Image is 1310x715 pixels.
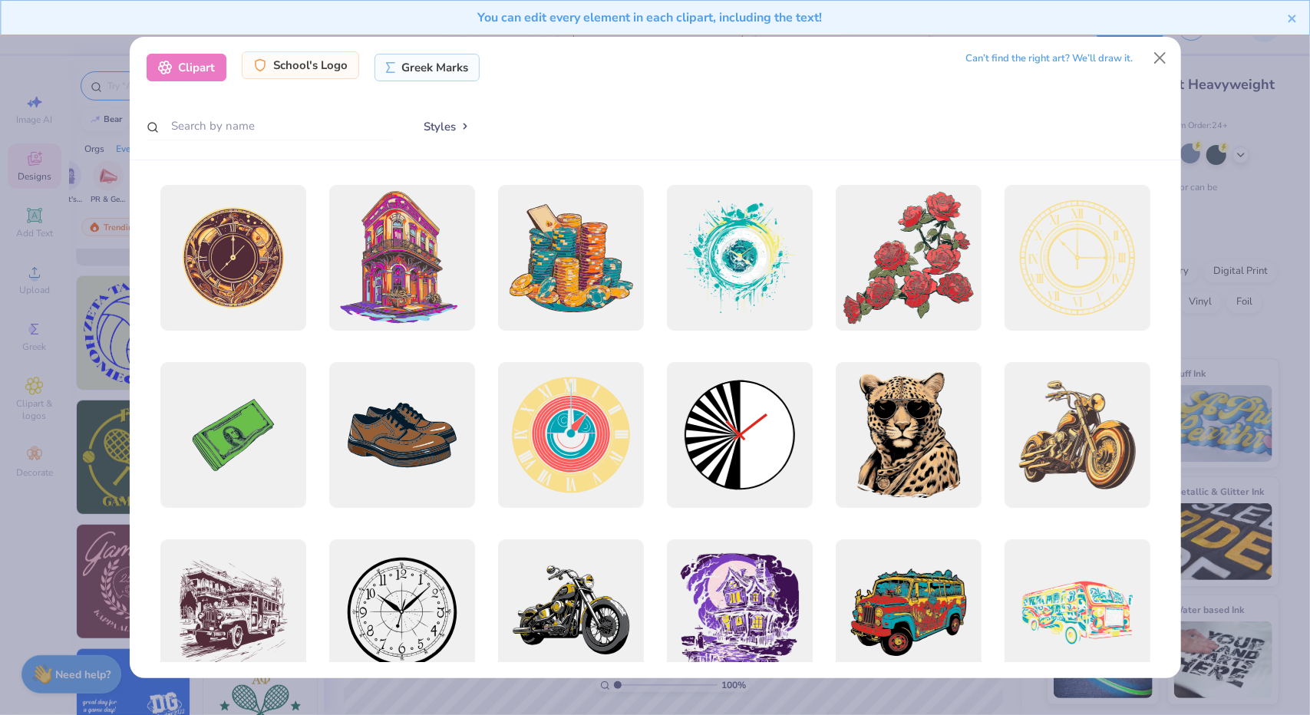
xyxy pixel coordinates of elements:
[1287,8,1298,27] button: close
[147,54,226,81] div: Clipart
[1145,43,1174,72] button: Close
[12,8,1287,27] div: You can edit every element in each clipart, including the text!
[408,112,487,141] button: Styles
[375,54,480,81] div: Greek Marks
[965,45,1133,72] div: Can’t find the right art? We’ll draw it.
[242,51,359,79] div: School's Logo
[147,112,392,140] input: Search by name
